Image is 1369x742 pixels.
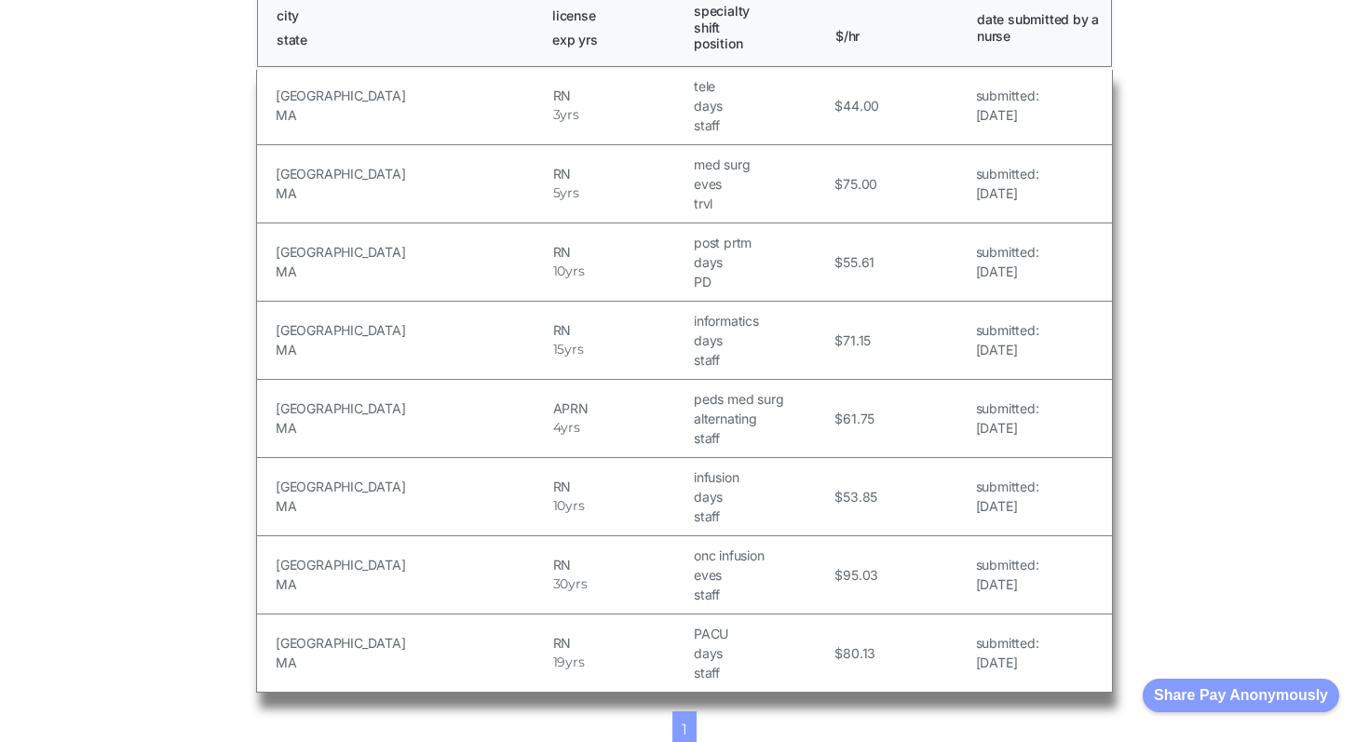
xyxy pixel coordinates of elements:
[834,643,843,663] h5: $
[694,272,830,291] h5: PD
[694,174,830,194] h5: eves
[694,585,830,604] h5: staff
[694,233,830,252] h5: post prtm
[553,86,689,105] h5: RN
[553,398,689,418] h5: APRN
[553,574,569,594] h5: 30
[553,164,689,183] h5: RN
[276,262,549,281] h5: MA
[276,477,549,496] h5: [GEOGRAPHIC_DATA]
[552,32,677,48] h1: exp yrs
[276,183,549,203] h5: MA
[276,555,549,574] h5: [GEOGRAPHIC_DATA]
[976,496,1039,516] h5: [DATE]
[694,506,830,526] h5: staff
[694,3,819,20] h1: specialty
[694,311,830,331] h5: informatics
[694,252,830,272] h5: days
[694,331,830,350] h5: days
[976,398,1039,418] h5: submitted:
[843,252,874,272] h5: 55.61
[694,76,830,96] h5: tele
[976,633,1039,653] h5: submitted:
[976,183,1039,203] h5: [DATE]
[694,546,830,565] h5: onc infusion
[553,242,689,262] h5: RN
[553,418,562,438] h5: 4
[276,496,549,516] h5: MA
[976,418,1039,438] h5: [DATE]
[565,496,584,516] h5: yrs
[976,86,1039,105] h5: submitted:
[694,428,830,448] h5: staff
[553,262,566,281] h5: 10
[553,340,565,359] h5: 15
[553,105,561,125] h5: 3
[694,565,830,585] h5: eves
[976,555,1039,574] h5: submitted:
[843,487,877,506] h5: 53.85
[834,96,843,115] h5: $
[843,565,878,585] h5: 95.03
[277,7,535,24] h1: city
[565,653,584,672] h5: yrs
[560,105,578,125] h5: yrs
[694,96,830,115] h5: days
[976,477,1039,496] h5: submitted:
[834,487,843,506] h5: $
[843,96,879,115] h5: 44.00
[553,555,689,574] h5: RN
[843,331,871,350] h5: 71.15
[834,331,843,350] h5: $
[694,624,830,643] h5: PACU
[553,320,689,340] h5: RN
[834,565,843,585] h5: $
[834,409,843,428] h5: $
[694,389,830,409] h5: peds med surg
[564,340,583,359] h5: yrs
[694,663,830,682] h5: staff
[976,164,1039,203] a: submitted:[DATE]
[976,653,1039,672] h5: [DATE]
[976,320,1039,359] a: submitted:[DATE]
[276,105,549,125] h5: MA
[276,574,549,594] h5: MA
[277,32,535,48] h1: state
[694,194,830,213] h5: trvl
[976,105,1039,125] h5: [DATE]
[276,340,549,359] h5: MA
[565,262,584,281] h5: yrs
[553,653,566,672] h5: 19
[276,418,549,438] h5: MA
[553,633,689,653] h5: RN
[843,174,877,194] h5: 75.00
[694,487,830,506] h5: days
[694,20,819,36] h1: shift
[552,7,677,24] h1: license
[976,262,1039,281] h5: [DATE]
[977,11,1102,44] h1: date submitted by a nurse
[553,183,561,203] h5: 5
[694,350,830,370] h5: staff
[694,643,830,663] h5: days
[843,409,874,428] h5: 61.75
[568,574,587,594] h5: yrs
[561,418,579,438] h5: yrs
[560,183,578,203] h5: yrs
[976,555,1039,594] a: submitted:[DATE]
[276,86,549,105] h5: [GEOGRAPHIC_DATA]
[276,398,549,418] h5: [GEOGRAPHIC_DATA]
[553,477,689,496] h5: RN
[976,242,1039,281] a: submitted:[DATE]
[976,242,1039,262] h5: submitted:
[1143,679,1339,712] button: Share Pay Anonymously
[694,467,830,487] h5: infusion
[553,496,566,516] h5: 10
[976,340,1039,359] h5: [DATE]
[976,574,1039,594] h5: [DATE]
[976,164,1039,183] h5: submitted:
[276,633,549,653] h5: [GEOGRAPHIC_DATA]
[276,164,549,183] h5: [GEOGRAPHIC_DATA]
[976,633,1039,672] a: submitted:[DATE]
[694,409,830,428] h5: alternating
